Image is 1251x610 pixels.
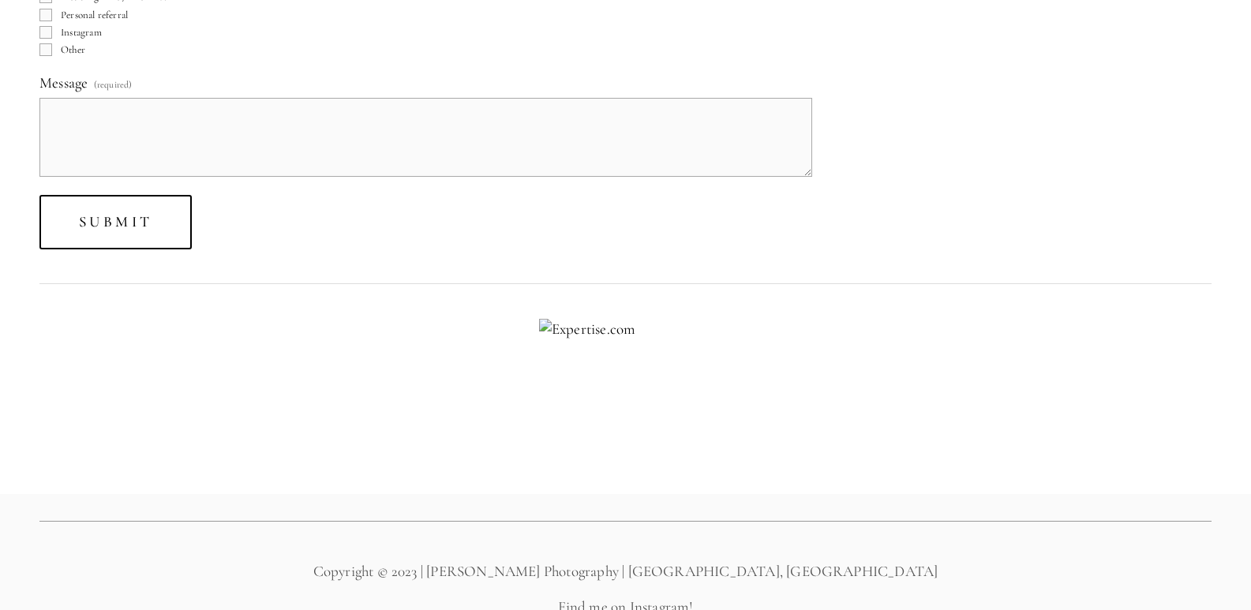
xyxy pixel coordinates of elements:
[39,73,88,92] span: Message
[539,319,697,445] img: Expertise.com
[61,26,102,39] span: Instagram
[61,43,85,56] span: Other
[94,74,133,95] span: (required)
[61,9,128,21] span: Personal referral
[39,561,1212,582] p: Copyright © 2023 | [PERSON_NAME] Photography | [GEOGRAPHIC_DATA], [GEOGRAPHIC_DATA]
[79,212,153,230] span: Submit
[39,43,52,56] input: Other
[39,195,192,249] button: SubmitSubmit
[39,9,52,21] input: Personal referral
[39,26,52,39] input: Instagram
